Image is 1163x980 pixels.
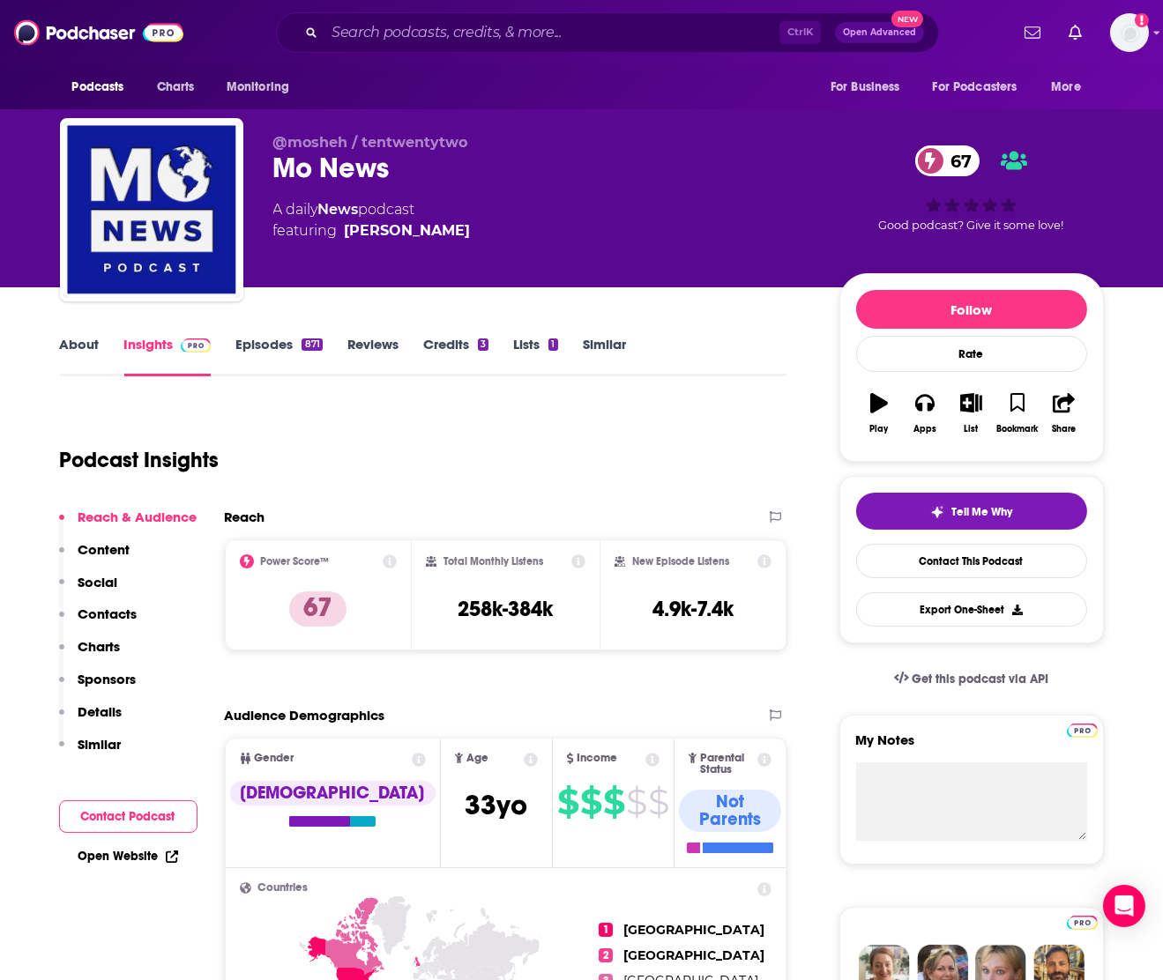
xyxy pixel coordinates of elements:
[1018,18,1047,48] a: Show notifications dropdown
[578,753,618,764] span: Income
[856,290,1087,329] button: Follow
[623,947,764,963] span: [GEOGRAPHIC_DATA]
[59,703,123,736] button: Details
[1067,724,1098,738] img: Podchaser Pro
[59,736,122,768] button: Similar
[78,671,137,687] p: Sponsors
[261,555,330,568] h2: Power Score™
[1067,721,1098,738] a: Pro website
[679,790,782,832] div: Not Parents
[913,424,936,434] div: Apps
[59,574,118,606] button: Social
[1039,71,1103,104] button: open menu
[60,71,147,104] button: open menu
[626,788,646,816] span: $
[843,28,916,37] span: Open Advanced
[912,672,1048,687] span: Get this podcast via API
[1067,916,1098,930] img: Podchaser Pro
[78,638,121,655] p: Charts
[557,788,578,816] span: $
[124,336,212,376] a: InsightsPodchaser Pro
[59,671,137,703] button: Sponsors
[951,505,1012,519] span: Tell Me Why
[921,71,1043,104] button: open menu
[1052,424,1076,434] div: Share
[59,509,198,541] button: Reach & Audience
[59,605,138,638] button: Contacts
[157,75,195,100] span: Charts
[856,592,1087,627] button: Export One-Sheet
[995,382,1040,445] button: Bookmark
[78,509,198,525] p: Reach & Audience
[423,336,488,376] a: Credits3
[856,382,902,445] button: Play
[779,21,821,44] span: Ctrl K
[78,849,178,864] a: Open Website
[580,788,601,816] span: $
[302,338,322,351] div: 871
[933,75,1018,100] span: For Podcasters
[902,382,948,445] button: Apps
[273,199,471,241] div: A daily podcast
[856,493,1087,530] button: tell me why sparkleTell Me Why
[478,338,488,351] div: 3
[318,201,359,218] a: News
[273,134,468,151] span: @mosheh / tentwentytwo
[603,788,624,816] span: $
[856,544,1087,578] a: Contact This Podcast
[548,338,557,351] div: 1
[930,505,944,519] img: tell me why sparkle
[60,447,220,473] h1: Podcast Insights
[78,574,118,590] p: Social
[1067,913,1098,930] a: Pro website
[599,948,613,962] span: 2
[1110,13,1149,52] img: User Profile
[444,555,543,568] h2: Total Monthly Listens
[879,219,1064,232] span: Good podcast? Give it some love!
[623,922,764,938] span: [GEOGRAPHIC_DATA]
[276,12,939,53] div: Search podcasts, credits, & more...
[214,71,312,104] button: open menu
[289,591,347,627] p: 67
[856,731,1087,762] label: My Notes
[235,336,322,376] a: Episodes871
[880,657,1063,701] a: Get this podcast via API
[273,220,471,241] span: featuring
[835,22,924,43] button: Open AdvancedNew
[255,753,294,764] span: Gender
[915,145,980,176] a: 67
[1062,18,1089,48] a: Show notifications dropdown
[1110,13,1149,52] span: Logged in as evankrask
[59,638,121,671] button: Charts
[63,122,240,298] img: Mo News
[839,134,1104,243] div: 67Good podcast? Give it some love!
[948,382,994,445] button: List
[78,703,123,720] p: Details
[1103,885,1145,927] div: Open Intercom Messenger
[599,923,613,937] span: 1
[1040,382,1086,445] button: Share
[513,336,557,376] a: Lists1
[78,541,130,558] p: Content
[78,736,122,753] p: Similar
[965,424,979,434] div: List
[14,16,183,49] img: Podchaser - Follow, Share and Rate Podcasts
[856,336,1087,372] div: Rate
[59,800,198,833] button: Contact Podcast
[933,145,980,176] span: 67
[225,707,385,724] h2: Audience Demographics
[648,788,668,816] span: $
[72,75,124,100] span: Podcasts
[466,753,488,764] span: Age
[1051,75,1081,100] span: More
[60,336,100,376] a: About
[891,11,923,27] span: New
[225,509,265,525] h2: Reach
[1110,13,1149,52] button: Show profile menu
[869,424,888,434] div: Play
[345,220,471,241] a: Mosheh Oinounou
[996,424,1038,434] div: Bookmark
[831,75,900,100] span: For Business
